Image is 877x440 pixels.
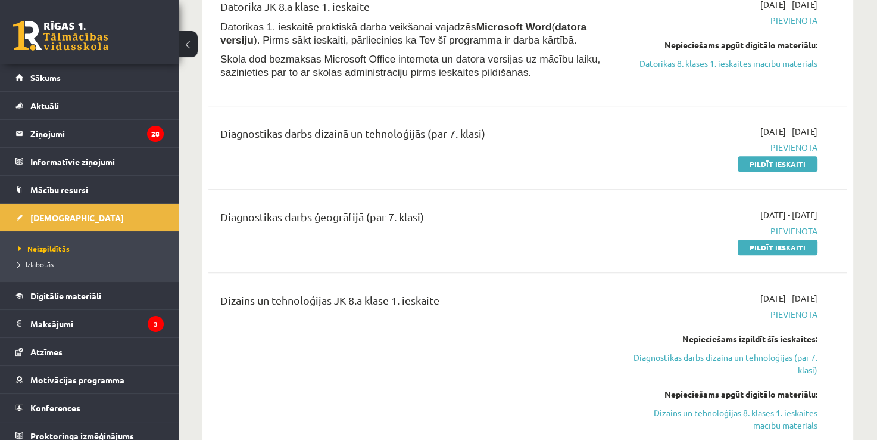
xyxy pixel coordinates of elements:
legend: Ziņojumi [30,120,164,147]
span: Izlabotās [18,259,54,269]
a: Rīgas 1. Tālmācības vidusskola [13,21,108,51]
a: Neizpildītās [18,243,167,254]
a: Aktuāli [15,92,164,119]
div: Nepieciešams apgūt digitālo materiālu: [631,39,817,51]
a: Informatīvie ziņojumi [15,148,164,175]
span: Datorikas 1. ieskaitē praktiskā darba veikšanai vajadzēs ( ). Pirms sākt ieskaiti, pārliecinies k... [220,21,586,46]
div: Dizains un tehnoloģijas JK 8.a klase 1. ieskaite [220,292,613,314]
span: Pievienota [631,141,817,154]
a: Atzīmes [15,338,164,365]
a: Datorikas 8. klases 1. ieskaites mācību materiāls [631,57,817,70]
span: Konferences [30,402,80,413]
a: Motivācijas programma [15,366,164,393]
i: 3 [148,316,164,332]
a: Mācību resursi [15,176,164,203]
b: datora versiju [220,21,586,46]
span: [DEMOGRAPHIC_DATA] [30,212,124,223]
span: Pievienota [631,308,817,321]
i: 28 [147,126,164,142]
a: Pildīt ieskaiti [738,240,817,255]
a: Konferences [15,394,164,422]
div: Nepieciešams apgūt digitālo materiālu: [631,388,817,401]
div: Diagnostikas darbs dizainā un tehnoloģijās (par 7. klasi) [220,125,613,147]
a: Ziņojumi28 [15,120,164,147]
span: Sākums [30,72,61,83]
a: Sākums [15,64,164,91]
b: Microsoft Word [476,21,552,33]
span: [DATE] - [DATE] [760,125,817,138]
span: Neizpildītās [18,244,70,253]
span: Motivācijas programma [30,374,124,385]
a: Maksājumi3 [15,310,164,337]
a: Izlabotās [18,259,167,269]
a: Diagnostikas darbs dizainā un tehnoloģijās (par 7. klasi) [631,351,817,376]
div: Nepieciešams izpildīt šīs ieskaites: [631,333,817,345]
a: Digitālie materiāli [15,282,164,309]
span: Skola dod bezmaksas Microsoft Office interneta un datora versijas uz mācību laiku, sazinieties pa... [220,53,600,78]
legend: Maksājumi [30,310,164,337]
span: Atzīmes [30,346,63,357]
span: [DATE] - [DATE] [760,209,817,221]
a: [DEMOGRAPHIC_DATA] [15,204,164,231]
a: Pildīt ieskaiti [738,156,817,172]
span: Pievienota [631,14,817,27]
legend: Informatīvie ziņojumi [30,148,164,175]
span: Digitālie materiāli [30,290,101,301]
a: Dizains un tehnoloģijas 8. klases 1. ieskaites mācību materiāls [631,407,817,432]
div: Diagnostikas darbs ģeogrāfijā (par 7. klasi) [220,209,613,231]
span: Pievienota [631,225,817,237]
span: Aktuāli [30,100,59,111]
span: [DATE] - [DATE] [760,292,817,305]
span: Mācību resursi [30,184,88,195]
